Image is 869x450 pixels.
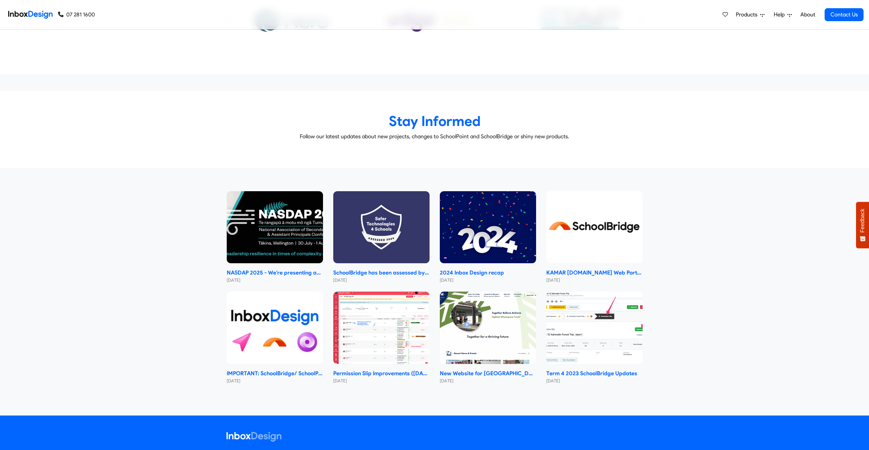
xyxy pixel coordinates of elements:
[221,132,648,141] p: Follow our latest updates about new projects, changes to SchoolPoint and SchoolBridge or shiny ne...
[333,269,430,277] strong: SchoolBridge has been assessed by Safer Technologies 4 Schools (ST4S)
[546,378,643,384] small: [DATE]
[546,292,643,384] a: Term 4 2023 SchoolBridge Updates Term 4 2023 SchoolBridge Updates [DATE]
[736,11,760,19] span: Products
[546,369,643,378] strong: Term 4 2023 SchoolBridge Updates
[58,11,95,19] a: 07 281 1600
[227,191,323,264] img: NASDAP 2025 - We're presenting about SchoolPoint and SchoolBridge
[227,269,323,277] strong: NASDAP 2025 - We're presenting about SchoolPoint and SchoolBridge
[333,292,430,384] a: Permission Slip Improvements (June 2024) Permission Slip Improvements ([DATE]) [DATE]
[333,378,430,384] small: [DATE]
[333,191,430,264] img: SchoolBridge has been assessed by Safer Technologies 4 Schools (ST4S)
[333,277,430,283] small: [DATE]
[227,191,323,284] a: NASDAP 2025 - We're presenting about SchoolPoint and SchoolBridge NASDAP 2025 - We're presenting ...
[546,191,643,264] img: KAMAR school.kiwi Web Portal 2024 Changeover
[333,191,430,284] a: SchoolBridge has been assessed by Safer Technologies 4 Schools (ST4S) SchoolBridge has been asses...
[825,8,864,21] a: Contact Us
[227,292,323,364] img: IMPORTANT: SchoolBridge/ SchoolPoint Data- Sharing Information- NEW 2024
[221,112,648,130] heading: Stay Informed
[333,292,430,364] img: Permission Slip Improvements (June 2024)
[856,202,869,248] button: Feedback - Show survey
[771,8,795,22] a: Help
[774,11,787,19] span: Help
[546,277,643,283] small: [DATE]
[333,369,430,378] strong: Permission Slip Improvements ([DATE])
[546,191,643,284] a: KAMAR school.kiwi Web Portal 2024 Changeover KAMAR [DOMAIN_NAME] Web Portal 2024 Changeover [DATE]
[440,292,536,364] img: New Website for Whangaparāoa College
[226,432,281,442] img: logo_inboxdesign_white.svg
[859,209,866,233] span: Feedback
[440,277,536,283] small: [DATE]
[798,8,817,22] a: About
[733,8,767,22] a: Products
[227,292,323,384] a: IMPORTANT: SchoolBridge/ SchoolPoint Data- Sharing Information- NEW 2024 IMPORTANT: SchoolBridge/...
[440,292,536,384] a: New Website for Whangaparāoa College New Website for [GEOGRAPHIC_DATA] [DATE]
[227,369,323,378] strong: IMPORTANT: SchoolBridge/ SchoolPoint Data- Sharing Information- NEW 2024
[440,269,536,277] strong: 2024 Inbox Design recap
[227,378,323,384] small: [DATE]
[440,191,536,284] a: 2024 Inbox Design recap 2024 Inbox Design recap [DATE]
[440,191,536,264] img: 2024 Inbox Design recap
[546,269,643,277] strong: KAMAR [DOMAIN_NAME] Web Portal 2024 Changeover
[227,277,323,283] small: [DATE]
[440,378,536,384] small: [DATE]
[546,292,643,364] img: Term 4 2023 SchoolBridge Updates
[440,369,536,378] strong: New Website for [GEOGRAPHIC_DATA]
